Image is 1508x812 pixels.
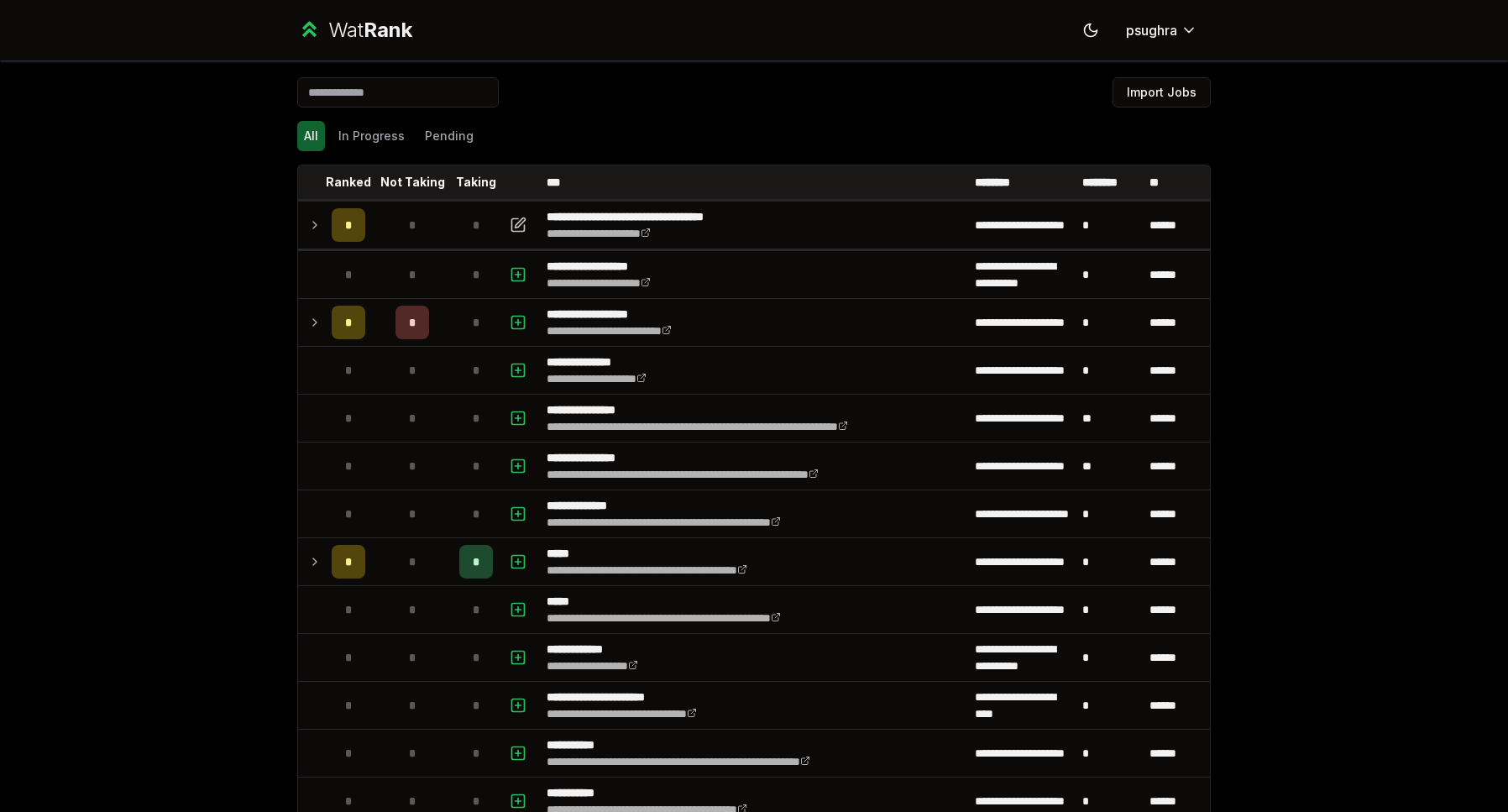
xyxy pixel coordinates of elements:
[1113,77,1211,107] button: Import Jobs
[326,174,371,191] p: Ranked
[380,174,445,191] p: Not Taking
[297,121,325,151] button: All
[456,174,496,191] p: Taking
[328,17,412,44] div: Wat
[1113,15,1211,45] button: psughra
[332,121,411,151] button: In Progress
[364,18,412,42] span: Rank
[418,121,480,151] button: Pending
[1126,20,1177,40] span: psughra
[297,17,412,44] a: WatRank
